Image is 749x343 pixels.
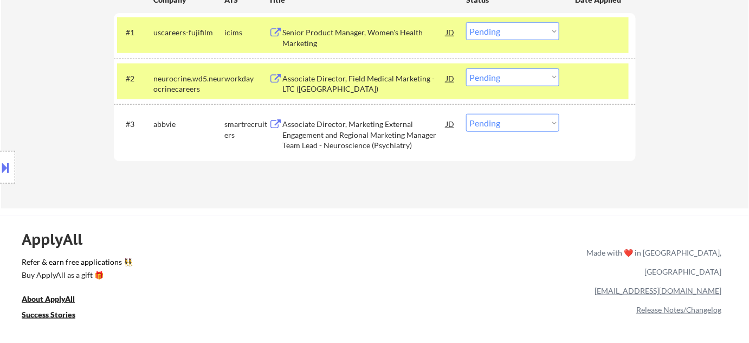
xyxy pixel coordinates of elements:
u: Success Stories [22,310,75,319]
div: uscareers-fujifilm [153,27,224,38]
div: Associate Director, Field Medical Marketing - LTC ([GEOGRAPHIC_DATA]) [282,73,446,94]
div: Associate Director, Marketing External Engagement and Regional Marketing Manager Team Lead - Neur... [282,119,446,151]
a: Buy ApplyAll as a gift 🎁 [22,270,130,283]
div: Buy ApplyAll as a gift 🎁 [22,271,130,279]
div: JD [445,22,456,42]
a: About ApplyAll [22,294,90,307]
div: Senior Product Manager, Women's Health Marketing [282,27,446,48]
a: Release Notes/Changelog [636,305,722,314]
a: Success Stories [22,309,90,323]
div: Made with ❤️ in [GEOGRAPHIC_DATA], [GEOGRAPHIC_DATA] [582,243,722,281]
div: icims [224,27,269,38]
div: #1 [126,27,145,38]
div: workday [224,73,269,84]
a: [EMAIL_ADDRESS][DOMAIN_NAME] [595,286,722,295]
div: smartrecruiters [224,119,269,140]
u: About ApplyAll [22,294,75,303]
div: JD [445,114,456,134]
div: JD [445,68,456,88]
